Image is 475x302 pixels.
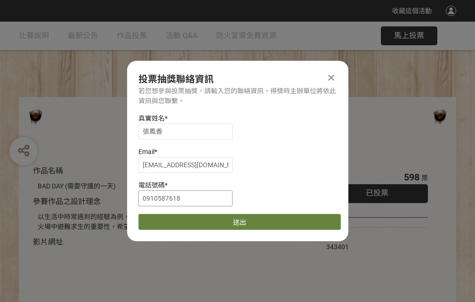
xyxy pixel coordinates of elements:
div: BAD DAY (需要守護的一天) [38,181,298,191]
span: 作品投票 [117,31,147,40]
span: 電話號碼 [138,181,165,189]
span: 參賽作品之設計理念 [33,197,101,206]
a: 比賽說明 [19,22,49,50]
span: 比賽說明 [19,31,49,40]
button: 送出 [138,214,341,230]
span: Email [138,148,154,155]
span: 作品名稱 [33,166,63,175]
span: 活動 Q&A [166,31,197,40]
span: 598 [404,171,419,183]
div: 若您想參與投票抽獎，請輸入您的聯絡資訊，得獎時主辦單位將依此資訊與您聯繫。 [138,86,337,106]
span: 已投票 [366,188,388,197]
button: 馬上投票 [381,26,437,45]
a: 防火宣導免費資源 [216,22,276,50]
span: 影片網址 [33,237,63,246]
span: 最新公告 [68,31,98,40]
a: 活動 Q&A [166,22,197,50]
span: 收藏這個活動 [392,7,432,15]
a: 最新公告 [68,22,98,50]
span: 真實姓名 [138,114,165,122]
div: 以生活中時常遇到的經驗為例，透過對比的方式宣傳住宅用火災警報器、家庭逃生計畫及火場中避難求生的重要性，希望透過趣味的短影音讓更多人認識到更多的防火觀念。 [38,212,298,232]
span: 馬上投票 [394,31,424,40]
span: 防火宣導免費資源 [216,31,276,40]
span: 票 [421,174,428,182]
a: 作品投票 [117,22,147,50]
div: 投票抽獎聯絡資訊 [138,72,337,86]
iframe: Facebook Share [351,232,398,242]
